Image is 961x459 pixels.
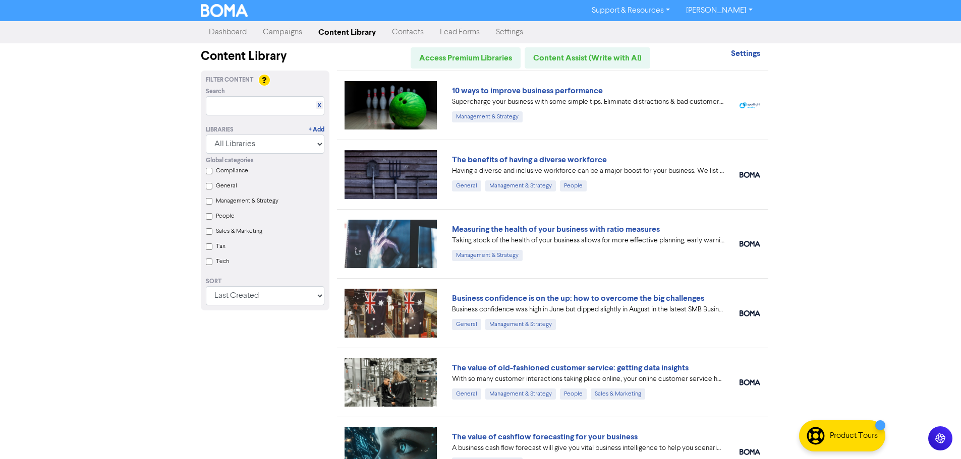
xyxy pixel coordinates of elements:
img: boma_accounting [740,241,760,247]
a: Campaigns [255,22,310,42]
img: boma_accounting [740,449,760,455]
img: spotlight [740,102,760,109]
strong: Settings [731,48,760,58]
label: Sales & Marketing [216,227,262,236]
div: Sort [206,277,324,286]
a: Content Assist (Write with AI) [525,47,650,69]
a: Settings [731,50,760,58]
div: People [560,180,587,191]
iframe: Chat Widget [911,411,961,459]
label: Tax [216,242,225,251]
label: Compliance [216,166,248,175]
a: Support & Resources [584,3,678,19]
label: People [216,212,235,221]
img: boma [740,379,760,385]
a: Lead Forms [432,22,488,42]
div: With so many customer interactions taking place online, your online customer service has to be fi... [452,374,724,384]
div: Having a diverse and inclusive workforce can be a major boost for your business. We list four of ... [452,166,724,176]
label: Management & Strategy [216,196,278,206]
a: + Add [309,125,324,135]
img: boma [740,310,760,316]
div: Filter Content [206,76,324,85]
a: Access Premium Libraries [411,47,521,69]
a: Dashboard [201,22,255,42]
div: Supercharge your business with some simple tips. Eliminate distractions & bad customers, get a pl... [452,97,724,107]
span: Search [206,87,225,96]
a: Settings [488,22,531,42]
div: General [452,180,481,191]
a: [PERSON_NAME] [678,3,760,19]
a: Measuring the health of your business with ratio measures [452,224,660,234]
div: Business confidence was high in June but dipped slightly in August in the latest SMB Business Ins... [452,304,724,315]
div: Global categories [206,156,324,165]
div: Content Library [201,47,329,65]
div: Management & Strategy [452,111,523,122]
img: boma [740,172,760,178]
a: Content Library [310,22,384,42]
label: Tech [216,257,229,266]
div: A business cash flow forecast will give you vital business intelligence to help you scenario-plan... [452,443,724,453]
a: Contacts [384,22,432,42]
a: The benefits of having a diverse workforce [452,155,607,165]
div: Management & Strategy [485,180,556,191]
a: The value of cashflow forecasting for your business [452,432,638,442]
div: General [452,388,481,400]
label: General [216,181,237,190]
a: 10 ways to improve business performance [452,86,603,96]
div: People [560,388,587,400]
img: BOMA Logo [201,4,248,17]
a: X [317,102,321,109]
div: Libraries [206,125,234,135]
div: Management & Strategy [452,250,523,261]
div: Management & Strategy [485,319,556,330]
a: The value of old-fashioned customer service: getting data insights [452,363,689,373]
div: General [452,319,481,330]
div: Sales & Marketing [591,388,645,400]
a: Business confidence is on the up: how to overcome the big challenges [452,293,704,303]
div: Management & Strategy [485,388,556,400]
div: Taking stock of the health of your business allows for more effective planning, early warning abo... [452,235,724,246]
